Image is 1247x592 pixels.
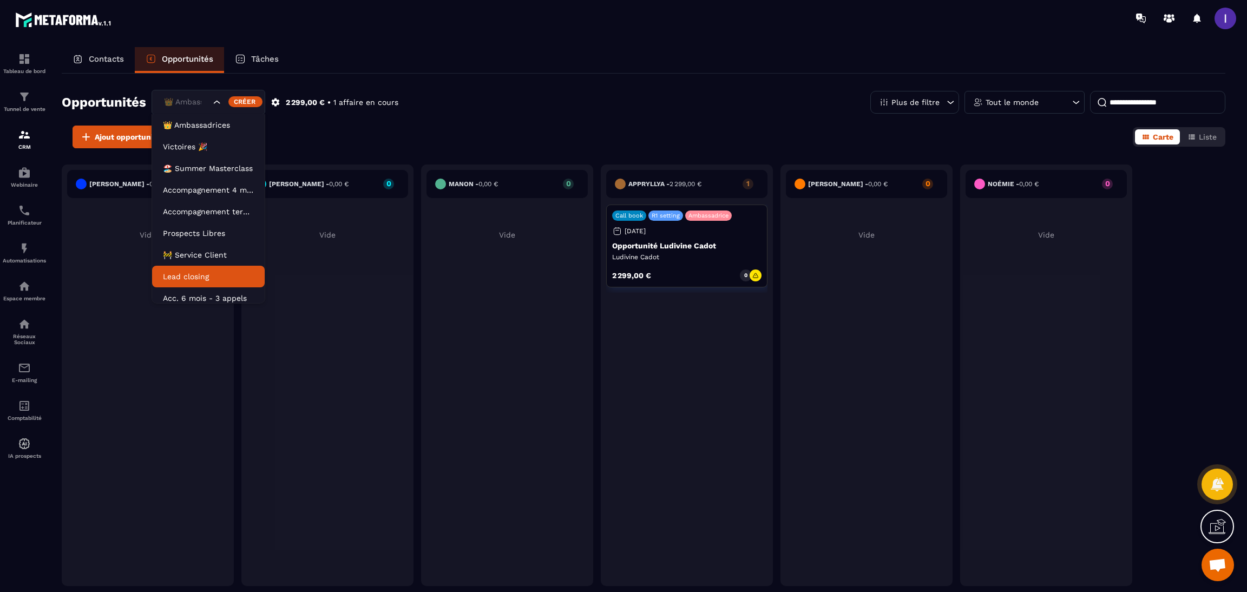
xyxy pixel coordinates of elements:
[3,106,46,112] p: Tunnel de vente
[986,98,1039,106] p: Tout le monde
[3,68,46,74] p: Tableau de bord
[18,437,31,450] img: automations
[3,353,46,391] a: emailemailE-mailing
[18,242,31,255] img: automations
[1199,133,1217,141] span: Liste
[3,415,46,421] p: Comptabilité
[95,131,161,142] span: Ajout opportunité
[251,54,279,64] p: Tâches
[449,180,498,188] h6: Manon -
[3,82,46,120] a: formationformationTunnel de vente
[615,212,643,219] p: Call book
[478,180,498,188] span: 0,00 €
[149,180,169,188] span: 0,00 €
[18,128,31,141] img: formation
[688,212,728,219] p: Ambassadrice
[163,120,254,130] p: 👑 Ambassadrices
[625,227,646,235] p: [DATE]
[3,391,46,429] a: accountantaccountantComptabilité
[18,52,31,65] img: formation
[163,249,254,260] p: 🚧 Service Client
[333,97,398,108] p: 1 affaire en cours
[89,54,124,64] p: Contacts
[743,180,753,187] p: 1
[269,180,349,188] h6: [PERSON_NAME] -
[163,185,254,195] p: Accompagnement 4 mois
[383,180,394,187] p: 0
[1202,549,1234,581] a: Ouvrir le chat
[670,180,701,188] span: 2 299,00 €
[163,141,254,152] p: Victoires 🎉
[62,91,146,113] h2: Opportunités
[1181,129,1223,144] button: Liste
[163,228,254,239] p: Prospects Libres
[612,272,651,279] p: 2 299,00 €
[62,47,135,73] a: Contacts
[988,180,1039,188] h6: Noémie -
[3,120,46,158] a: formationformationCRM
[18,280,31,293] img: automations
[3,220,46,226] p: Planificateur
[744,272,747,279] p: 0
[1019,180,1039,188] span: 0,00 €
[966,231,1127,239] p: Vide
[163,293,254,304] p: Acc. 6 mois - 3 appels
[286,97,325,108] p: 2 299,00 €
[3,144,46,150] p: CRM
[1153,133,1173,141] span: Carte
[18,90,31,103] img: formation
[891,98,940,106] p: Plus de filtre
[563,180,574,187] p: 0
[612,253,762,261] p: Ludivine Cadot
[18,318,31,331] img: social-network
[3,258,46,264] p: Automatisations
[786,231,947,239] p: Vide
[73,126,168,148] button: Ajout opportunité
[163,206,254,217] p: Accompagnement terminé
[18,361,31,374] img: email
[18,204,31,217] img: scheduler
[327,97,331,108] p: •
[329,180,349,188] span: 0,00 €
[3,333,46,345] p: Réseaux Sociaux
[163,271,254,282] p: Lead closing
[162,54,213,64] p: Opportunités
[18,399,31,412] img: accountant
[612,241,762,250] p: Opportunité Ludivine Cadot
[161,96,211,108] input: Search for option
[922,180,933,187] p: 0
[135,47,224,73] a: Opportunités
[868,180,888,188] span: 0,00 €
[3,377,46,383] p: E-mailing
[3,272,46,310] a: automationsautomationsEspace membre
[247,231,408,239] p: Vide
[3,196,46,234] a: schedulerschedulerPlanificateur
[426,231,588,239] p: Vide
[808,180,888,188] h6: [PERSON_NAME] -
[3,44,46,82] a: formationformationTableau de bord
[628,180,701,188] h6: Appryllya -
[18,166,31,179] img: automations
[1135,129,1180,144] button: Carte
[652,212,680,219] p: R1 setting
[3,234,46,272] a: automationsautomationsAutomatisations
[3,310,46,353] a: social-networksocial-networkRéseaux Sociaux
[224,47,290,73] a: Tâches
[15,10,113,29] img: logo
[152,90,265,115] div: Search for option
[3,453,46,459] p: IA prospects
[67,231,228,239] p: Vide
[89,180,169,188] h6: [PERSON_NAME] -
[228,96,262,107] div: Créer
[3,182,46,188] p: Webinaire
[1102,180,1113,187] p: 0
[3,158,46,196] a: automationsautomationsWebinaire
[3,295,46,301] p: Espace membre
[163,163,254,174] p: 🏖️ Summer Masterclass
